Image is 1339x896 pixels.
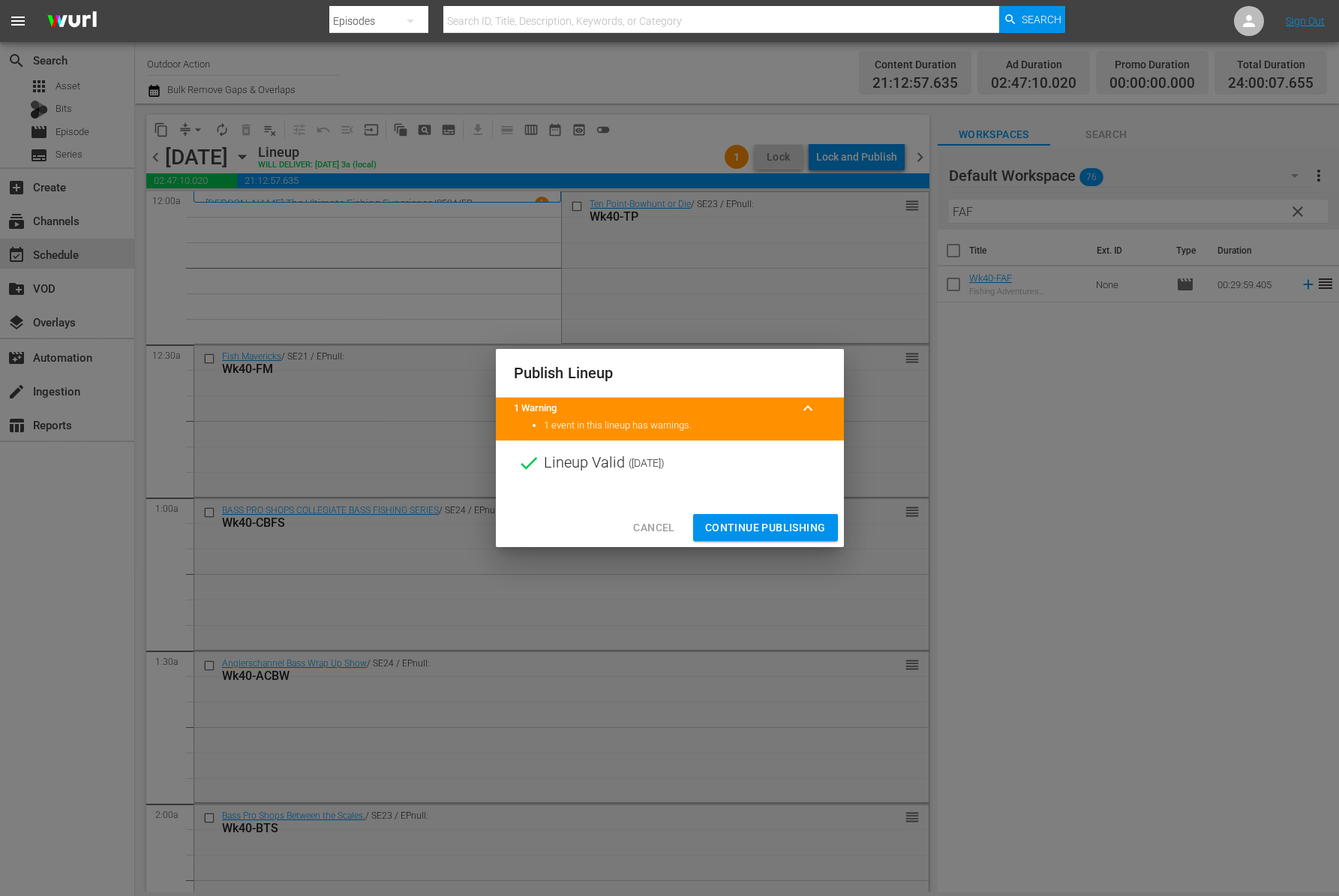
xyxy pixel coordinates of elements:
span: keyboard_arrow_up [799,399,817,417]
button: keyboard_arrow_up [790,390,826,426]
h2: Publish Lineup [514,361,826,385]
button: Cancel [621,514,686,542]
span: Search [1022,6,1061,33]
span: menu [9,12,27,30]
title: 1 Warning [514,401,790,416]
div: Lineup Valid [496,440,844,486]
span: ( [DATE] ) [629,452,665,474]
img: ans4CAIJ8jUAAAAAAAAAAAAAAAAAAAAAAAAgQb4GAAAAAAAAAAAAAAAAAAAAAAAAJMjXAAAAAAAAAAAAAAAAAAAAAAAAgAT5G... [36,4,108,39]
li: 1 event in this lineup has warnings. [544,419,826,433]
a: Sign Out [1286,15,1325,27]
span: Continue Publishing [705,519,826,537]
button: Continue Publishing [693,514,838,542]
span: Cancel [633,519,674,537]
